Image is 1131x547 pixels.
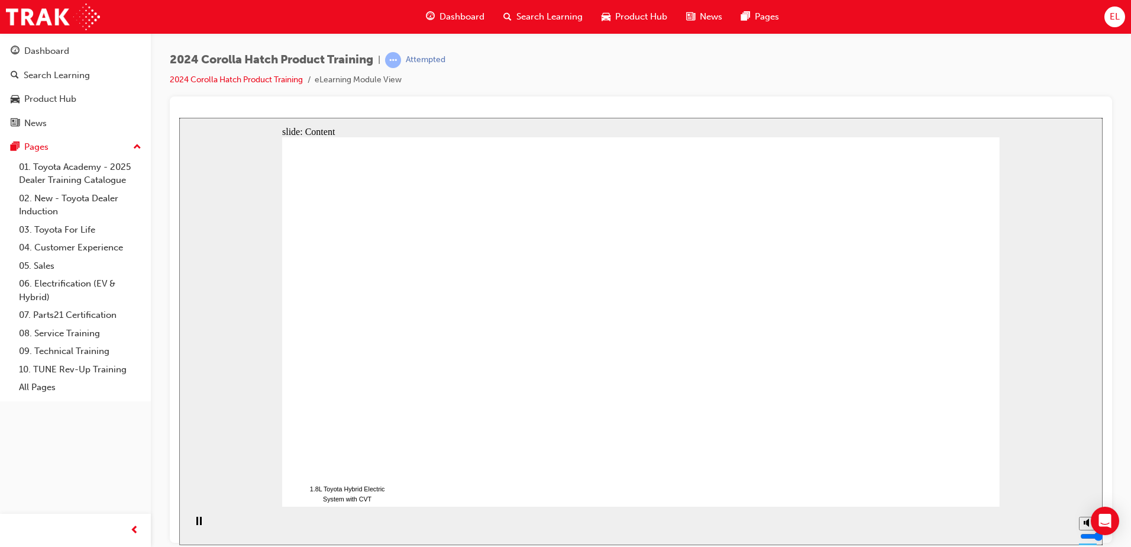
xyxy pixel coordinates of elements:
button: DashboardSearch LearningProduct HubNews [5,38,146,136]
span: prev-icon [130,523,139,538]
a: 01. Toyota Academy - 2025 Dealer Training Catalogue [14,158,146,189]
input: volume [901,414,977,423]
span: car-icon [11,94,20,105]
a: 07. Parts21 Certification [14,306,146,324]
a: Search Learning [5,65,146,86]
a: 09. Technical Training [14,342,146,361]
div: Product Hub [24,92,76,106]
a: search-iconSearch Learning [494,5,592,29]
div: misc controls [894,389,917,427]
span: news-icon [11,118,20,129]
span: pages-icon [11,142,20,153]
span: Dashboard [440,10,484,24]
div: playback controls [6,389,26,427]
div: Attempted [406,54,445,66]
li: eLearning Module View [315,73,402,87]
button: Pages [5,136,146,158]
span: Product Hub [615,10,667,24]
span: up-icon [133,140,141,155]
div: Search Learning [24,69,90,82]
span: News [700,10,722,24]
img: Trak [6,4,100,30]
a: 04. Customer Experience [14,239,146,257]
span: news-icon [686,9,695,24]
span: search-icon [503,9,512,24]
a: 02. New - Toyota Dealer Induction [14,189,146,221]
button: Pause (Ctrl+Alt+P) [6,398,26,419]
a: car-iconProduct Hub [592,5,677,29]
div: News [24,117,47,130]
a: Product Hub [5,88,146,110]
a: 06. Electrification (EV & Hybrid) [14,275,146,306]
span: search-icon [11,70,19,81]
span: guage-icon [11,46,20,57]
button: EL [1104,7,1125,27]
a: 2024 Corolla Hatch Product Training [170,75,303,85]
span: EL [1110,10,1120,24]
span: Pages [755,10,779,24]
a: All Pages [14,378,146,397]
span: car-icon [602,9,610,24]
div: Pages [24,140,49,154]
span: Search Learning [516,10,583,24]
button: Mute (Ctrl+Alt+M) [900,399,919,413]
span: learningRecordVerb_ATTEMPT-icon [385,52,401,68]
span: | [378,53,380,67]
a: 08. Service Training [14,324,146,343]
div: Dashboard [24,44,69,58]
a: news-iconNews [677,5,732,29]
a: 03. Toyota For Life [14,221,146,239]
a: guage-iconDashboard [416,5,494,29]
a: 10. TUNE Rev-Up Training [14,361,146,379]
a: 05. Sales [14,257,146,275]
div: Open Intercom Messenger [1091,507,1119,535]
span: 2024 Corolla Hatch Product Training [170,53,373,67]
a: Dashboard [5,40,146,62]
a: News [5,112,146,134]
a: pages-iconPages [732,5,789,29]
span: pages-icon [741,9,750,24]
span: guage-icon [426,9,435,24]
